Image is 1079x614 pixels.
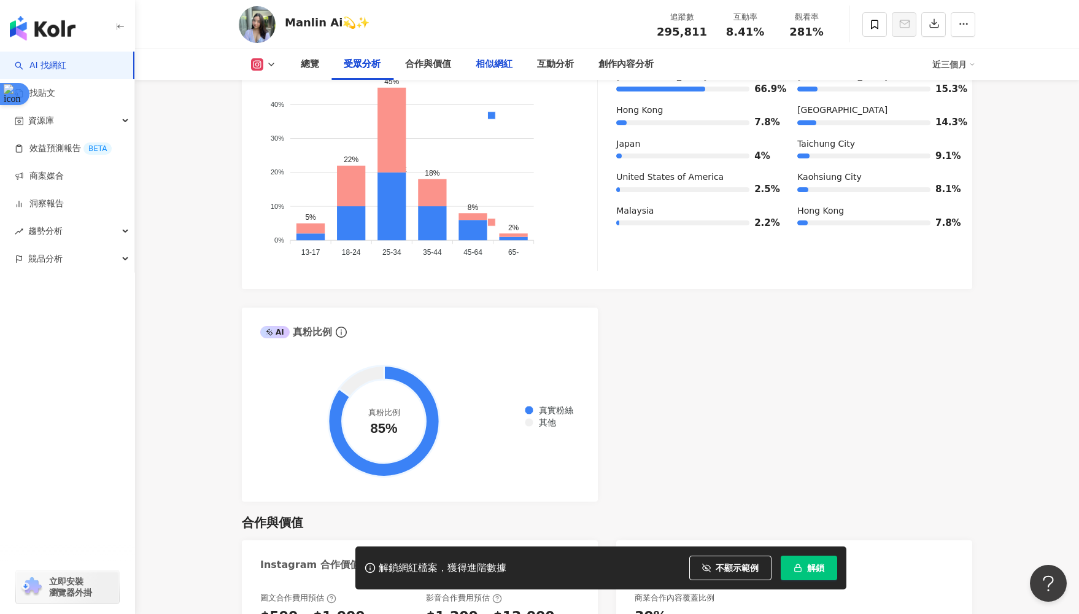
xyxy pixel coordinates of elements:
[754,85,773,94] span: 66.9%
[783,11,830,23] div: 觀看率
[15,198,64,210] a: 洞察報告
[657,11,707,23] div: 追蹤數
[382,249,401,257] tspan: 25-34
[342,249,361,257] tspan: 18-24
[722,11,768,23] div: 互動率
[797,171,954,184] div: Kaohsiung City
[426,593,502,604] div: 影音合作費用預估
[635,593,714,604] div: 商業合作內容覆蓋比例
[657,25,707,38] span: 295,811
[28,217,63,245] span: 趨勢分析
[15,87,55,99] a: 找貼文
[689,556,772,580] button: 不顯示範例
[260,325,332,339] div: 真粉比例
[15,170,64,182] a: 商案媒合
[530,418,556,428] span: 其他
[239,6,276,43] img: KOL Avatar
[271,169,284,176] tspan: 20%
[271,135,284,142] tspan: 30%
[15,142,112,155] a: 效益預測報告BETA
[789,26,824,38] span: 281%
[379,562,506,575] div: 解鎖網紅檔案，獲得進階數據
[754,152,773,161] span: 4%
[405,57,451,72] div: 合作與價值
[271,101,284,108] tspan: 40%
[754,118,773,127] span: 7.8%
[260,593,336,604] div: 圖文合作費用預估
[616,171,773,184] div: United States of America
[20,577,44,597] img: chrome extension
[616,205,773,217] div: Malaysia
[932,55,975,74] div: 近三個月
[754,219,773,228] span: 2.2%
[781,556,837,580] button: 解鎖
[616,138,773,150] div: Japan
[285,15,369,30] div: Manlin Ai💫✨
[16,570,119,604] a: chrome extension立即安裝 瀏覽器外掛
[726,26,764,38] span: 8.41%
[508,249,519,257] tspan: 65-
[616,104,773,117] div: Hong Kong
[598,57,654,72] div: 創作內容分析
[15,227,23,236] span: rise
[797,205,954,217] div: Hong Kong
[242,514,303,531] div: 合作與價值
[463,249,482,257] tspan: 45-64
[935,85,954,94] span: 15.3%
[334,325,349,340] span: info-circle
[271,203,284,210] tspan: 10%
[423,249,442,257] tspan: 35-44
[301,57,319,72] div: 總覽
[797,138,954,150] div: Taichung City
[344,57,381,72] div: 受眾分析
[754,185,773,194] span: 2.5%
[301,249,320,257] tspan: 13-17
[15,60,66,72] a: searchAI 找網紅
[476,57,512,72] div: 相似網紅
[530,405,573,415] span: 真實粉絲
[10,16,75,41] img: logo
[274,236,284,244] tspan: 0%
[797,104,954,117] div: [GEOGRAPHIC_DATA]
[935,152,954,161] span: 9.1%
[935,185,954,194] span: 8.1%
[28,245,63,273] span: 競品分析
[537,57,574,72] div: 互動分析
[260,326,290,338] div: AI
[28,107,54,134] span: 資源庫
[49,576,92,598] span: 立即安裝 瀏覽器外掛
[935,219,954,228] span: 7.8%
[807,563,824,573] span: 解鎖
[716,563,759,573] span: 不顯示範例
[935,118,954,127] span: 14.3%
